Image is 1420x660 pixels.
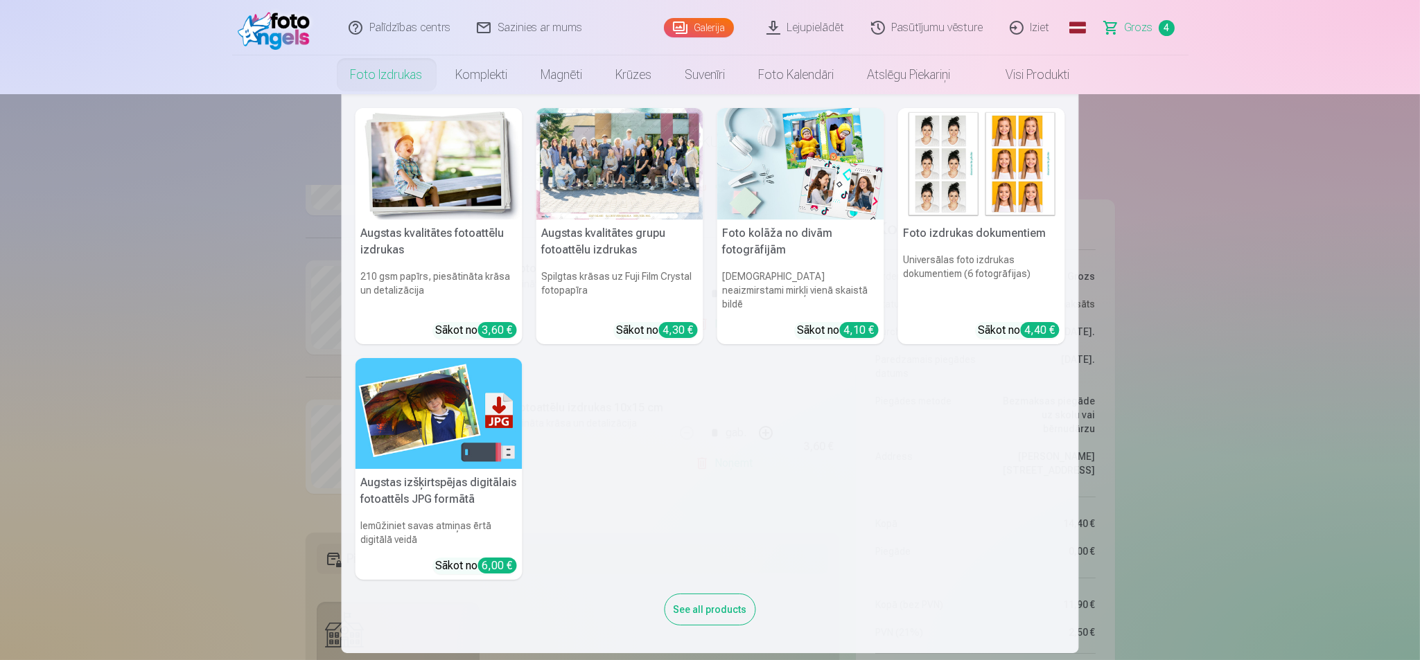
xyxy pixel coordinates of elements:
[979,322,1060,339] div: Sākot no
[356,108,523,220] img: Augstas kvalitātes fotoattēlu izdrukas
[617,322,698,339] div: Sākot no
[659,322,698,338] div: 4,30 €
[665,601,756,616] a: See all products
[664,18,734,37] a: Galerija
[356,220,523,264] h5: Augstas kvalitātes fotoattēlu izdrukas
[1021,322,1060,338] div: 4,40 €
[356,513,523,552] h6: Iemūžiniet savas atmiņas ērtā digitālā veidā
[851,55,967,94] a: Atslēgu piekariņi
[840,322,879,338] div: 4,10 €
[898,220,1065,247] h5: Foto izdrukas dokumentiem
[1125,19,1153,36] span: Grozs
[898,108,1065,220] img: Foto izdrukas dokumentiem
[536,108,703,344] a: Augstas kvalitātes grupu fotoattēlu izdrukasSpilgtas krāsas uz Fuji Film Crystal fotopapīraSākot ...
[717,264,884,316] h6: [DEMOGRAPHIC_DATA] neaizmirstami mirkļi vienā skaistā bildē
[238,6,317,50] img: /fa1
[798,322,879,339] div: Sākot no
[599,55,669,94] a: Krūzes
[967,55,1087,94] a: Visi produkti
[356,358,523,470] img: Augstas izšķirtspējas digitālais fotoattēls JPG formātā
[717,108,884,344] a: Foto kolāža no divām fotogrāfijāmFoto kolāža no divām fotogrāfijām[DEMOGRAPHIC_DATA] neaizmirstam...
[356,358,523,580] a: Augstas izšķirtspējas digitālais fotoattēls JPG formātāAugstas izšķirtspējas digitālais fotoattēl...
[478,322,517,338] div: 3,60 €
[356,264,523,316] h6: 210 gsm papīrs, piesātināta krāsa un detalizācija
[478,558,517,573] div: 6,00 €
[717,220,884,264] h5: Foto kolāža no divām fotogrāfijām
[334,55,439,94] a: Foto izdrukas
[1159,20,1175,36] span: 4
[436,558,517,574] div: Sākot no
[436,322,517,339] div: Sākot no
[536,220,703,264] h5: Augstas kvalitātes grupu fotoattēlu izdrukas
[356,108,523,344] a: Augstas kvalitātes fotoattēlu izdrukasAugstas kvalitātes fotoattēlu izdrukas210 gsm papīrs, piesā...
[898,247,1065,316] h6: Universālas foto izdrukas dokumentiem (6 fotogrāfijas)
[742,55,851,94] a: Foto kalendāri
[717,108,884,220] img: Foto kolāža no divām fotogrāfijām
[669,55,742,94] a: Suvenīri
[898,108,1065,344] a: Foto izdrukas dokumentiemFoto izdrukas dokumentiemUniversālas foto izdrukas dokumentiem (6 fotogr...
[356,469,523,513] h5: Augstas izšķirtspējas digitālais fotoattēls JPG formātā
[439,55,525,94] a: Komplekti
[525,55,599,94] a: Magnēti
[665,594,756,625] div: See all products
[536,264,703,316] h6: Spilgtas krāsas uz Fuji Film Crystal fotopapīra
